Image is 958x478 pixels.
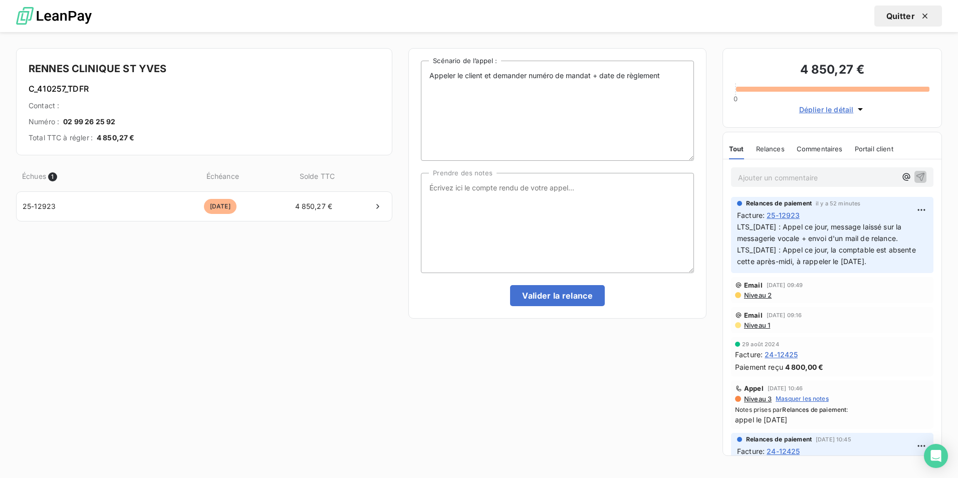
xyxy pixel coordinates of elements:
span: Relances de paiement [782,406,846,413]
span: [DATE] 10:46 [768,385,803,391]
button: Déplier le détail [796,104,869,115]
span: 29 août 2024 [742,341,779,347]
span: 4 850,27 € [97,133,135,143]
span: Commentaires [797,145,843,153]
span: Facture : [737,446,765,456]
span: Facture : [735,349,763,360]
button: Valider la relance [510,285,605,306]
span: Niveau 3 [743,395,772,403]
span: Niveau 2 [743,291,772,299]
span: Portail client [855,145,893,153]
h6: C_410257_TDFR [29,83,380,95]
span: Relances de paiement [746,199,812,208]
span: Masquer les notes [776,394,829,403]
span: 4 800,00 € [785,362,824,372]
span: 4 850,27 € [287,201,340,211]
span: Relances [756,145,785,153]
span: 02 99 26 25 92 [63,117,115,127]
span: [DATE] 09:16 [767,312,802,318]
span: Tout [729,145,744,153]
span: Email [744,311,763,319]
span: [DATE] 09:49 [767,282,803,288]
h4: RENNES CLINIQUE ST YVES [29,61,380,77]
span: Contact : [29,101,59,111]
span: appel le [DATE] [735,414,929,425]
span: Total TTC à régler : [29,133,93,143]
span: Niveau 1 [743,321,770,329]
button: Quitter [874,6,942,27]
span: Paiement reçu [735,362,783,372]
span: LTS_[DATE] : Appel ce jour, message laissé sur la messagerie vocale + envoi d'un mail de relance.... [737,222,918,266]
span: Déplier le détail [799,104,854,115]
span: 24-12425 [767,446,800,456]
span: Email [744,281,763,289]
h3: 4 850,27 € [735,61,929,81]
span: Facture : [737,210,765,220]
span: 0 [734,95,738,103]
span: Échéance [156,171,289,181]
span: 1 [48,172,57,181]
span: Notes prises par : [735,405,929,414]
span: [DATE] [204,199,236,214]
span: Appel [744,384,764,392]
img: logo LeanPay [16,3,92,30]
span: [DATE] 10:45 [816,436,851,442]
span: Numéro : [29,117,59,127]
div: Open Intercom Messenger [924,444,948,468]
span: Relances de paiement [746,435,812,444]
span: Échues [22,171,46,181]
span: il y a 52 minutes [816,200,861,206]
span: 25-12923 [23,201,56,211]
span: 24-12425 [765,349,798,360]
span: 25-12923 [767,210,800,220]
textarea: Appeler le client et demander numéro de mandat + date de règlement [421,61,694,161]
span: Solde TTC [291,171,343,181]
